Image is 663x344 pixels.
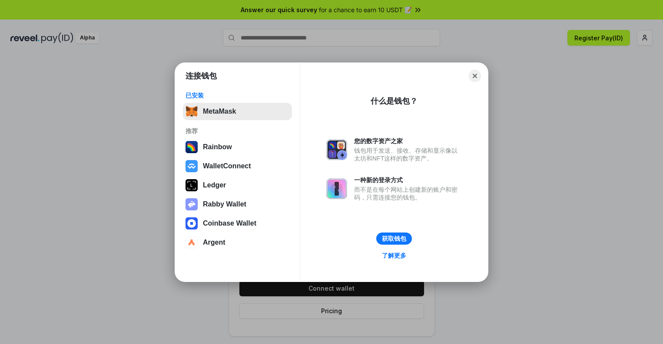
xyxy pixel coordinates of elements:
div: 您的数字资产之家 [354,137,462,145]
div: Ledger [203,181,226,189]
button: WalletConnect [183,157,292,175]
img: svg+xml,%3Csvg%20width%3D%22120%22%20height%3D%22120%22%20viewBox%3D%220%200%20120%20120%22%20fil... [186,141,198,153]
div: Coinbase Wallet [203,220,256,227]
img: svg+xml,%3Csvg%20xmlns%3D%22http%3A%2F%2Fwww.w3.org%2F2000%2Fsvg%22%20width%3D%2228%22%20height%3... [186,179,198,191]
div: 一种新的登录方式 [354,176,462,184]
button: Ledger [183,177,292,194]
div: Rainbow [203,143,232,151]
img: svg+xml,%3Csvg%20xmlns%3D%22http%3A%2F%2Fwww.w3.org%2F2000%2Fsvg%22%20fill%3D%22none%22%20viewBox... [326,178,347,199]
div: 获取钱包 [382,235,406,242]
div: 已安装 [186,92,289,99]
img: svg+xml,%3Csvg%20fill%3D%22none%22%20height%3D%2233%22%20viewBox%3D%220%200%2035%2033%22%20width%... [186,105,198,118]
div: MetaMask [203,108,236,115]
img: svg+xml,%3Csvg%20width%3D%2228%22%20height%3D%2228%22%20viewBox%3D%220%200%2028%2028%22%20fill%3D... [186,236,198,249]
h1: 连接钱包 [186,71,217,81]
button: Rabby Wallet [183,196,292,213]
button: Argent [183,234,292,251]
button: Coinbase Wallet [183,215,292,232]
img: svg+xml,%3Csvg%20xmlns%3D%22http%3A%2F%2Fwww.w3.org%2F2000%2Fsvg%22%20fill%3D%22none%22%20viewBox... [186,198,198,210]
button: 获取钱包 [376,233,412,245]
div: 而不是在每个网站上创建新的账户和密码，只需连接您的钱包。 [354,186,462,201]
div: 推荐 [186,127,289,135]
div: 钱包用于发送、接收、存储和显示像以太坊和NFT这样的数字资产。 [354,147,462,162]
img: svg+xml,%3Csvg%20width%3D%2228%22%20height%3D%2228%22%20viewBox%3D%220%200%2028%2028%22%20fill%3D... [186,217,198,229]
img: svg+xml,%3Csvg%20xmlns%3D%22http%3A%2F%2Fwww.w3.org%2F2000%2Fsvg%22%20fill%3D%22none%22%20viewBox... [326,139,347,160]
button: Close [469,70,481,82]
div: 了解更多 [382,252,406,259]
div: Rabby Wallet [203,200,246,208]
img: svg+xml,%3Csvg%20width%3D%2228%22%20height%3D%2228%22%20viewBox%3D%220%200%2028%2028%22%20fill%3D... [186,160,198,172]
div: WalletConnect [203,162,251,170]
div: Argent [203,239,225,246]
div: 什么是钱包？ [371,96,418,106]
a: 了解更多 [377,250,411,261]
button: Rainbow [183,138,292,156]
button: MetaMask [183,103,292,120]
